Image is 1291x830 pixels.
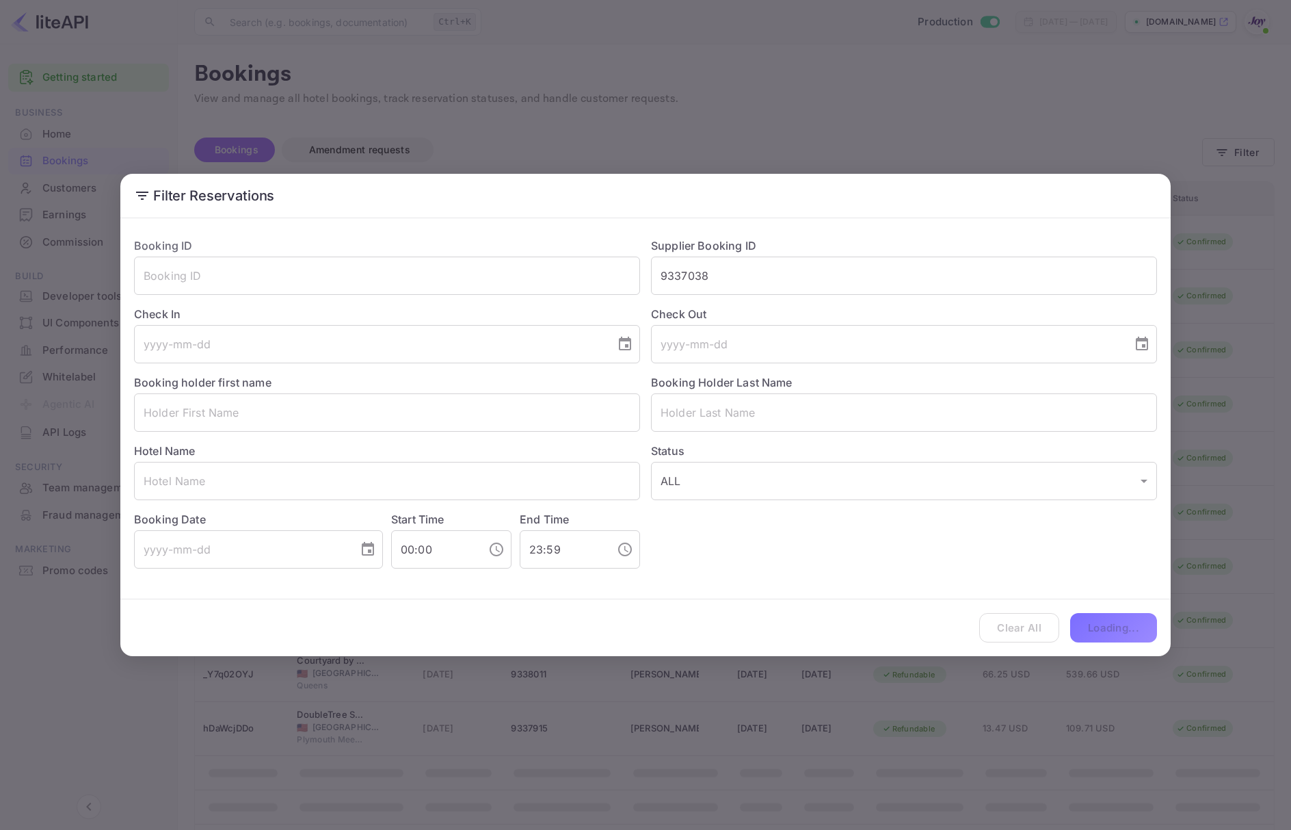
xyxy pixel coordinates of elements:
label: Supplier Booking ID [651,239,756,252]
label: Booking ID [134,239,193,252]
input: Holder First Name [134,393,640,432]
label: Booking holder first name [134,376,271,389]
label: Status [651,443,1157,459]
input: Holder Last Name [651,393,1157,432]
input: Booking ID [134,257,640,295]
label: Hotel Name [134,444,196,458]
input: Supplier Booking ID [651,257,1157,295]
input: yyyy-mm-dd [651,325,1123,363]
h2: Filter Reservations [120,174,1171,218]
label: Check Out [651,306,1157,322]
input: yyyy-mm-dd [134,530,349,569]
button: Choose date [354,536,382,563]
input: hh:mm [391,530,477,569]
label: Booking Date [134,511,383,528]
label: Start Time [391,513,444,526]
button: Choose time, selected time is 12:00 AM [483,536,510,563]
input: yyyy-mm-dd [134,325,606,363]
button: Choose date [611,330,639,358]
label: Check In [134,306,640,322]
input: Hotel Name [134,462,640,500]
div: ALL [651,462,1157,500]
label: End Time [520,513,569,526]
input: hh:mm [520,530,606,569]
button: Choose date [1128,330,1156,358]
button: Choose time, selected time is 11:59 PM [611,536,639,563]
label: Booking Holder Last Name [651,376,793,389]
